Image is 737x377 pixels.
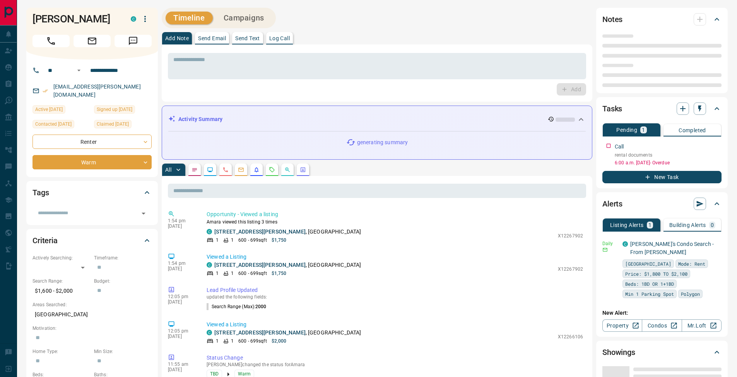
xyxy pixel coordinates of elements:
[216,270,219,277] p: 1
[625,260,671,268] span: [GEOGRAPHIC_DATA]
[682,319,722,332] a: Mr.Loft
[622,241,628,247] div: condos.ca
[168,261,195,266] p: 1:54 pm
[131,16,136,22] div: condos.ca
[32,35,70,47] span: Call
[168,367,195,372] p: [DATE]
[74,66,84,75] button: Open
[168,328,195,334] p: 12:05 pm
[272,270,287,277] p: $1,750
[253,167,260,173] svg: Listing Alerts
[602,247,608,252] svg: Email
[207,303,267,310] p: Search Range (Max) :
[97,106,132,113] span: Signed up [DATE]
[32,285,90,297] p: $1,600 - $2,000
[558,232,583,239] p: X12267902
[669,222,706,228] p: Building Alerts
[238,338,267,345] p: 600 - 699 sqft
[214,261,361,269] p: , [GEOGRAPHIC_DATA]
[94,105,152,116] div: Tue Sep 09 2025
[32,186,49,199] h2: Tags
[558,266,583,273] p: X12267902
[168,362,195,367] p: 11:55 am
[207,262,212,268] div: condos.ca
[711,222,714,228] p: 0
[602,102,622,115] h2: Tasks
[207,294,583,300] p: updated the following fields:
[602,309,722,317] p: New Alert:
[198,36,226,41] p: Send Email
[207,210,583,218] p: Opportunity - Viewed a listing
[94,120,152,131] div: Thu Sep 11 2025
[32,120,90,131] div: Fri Sep 12 2025
[231,237,234,244] p: 1
[602,198,622,210] h2: Alerts
[35,120,72,128] span: Contacted [DATE]
[602,10,722,29] div: Notes
[32,278,90,285] p: Search Range:
[168,294,195,299] p: 12:05 pm
[207,286,583,294] p: Lead Profile Updated
[602,171,722,183] button: New Task
[32,234,58,247] h2: Criteria
[222,167,229,173] svg: Calls
[602,194,722,213] div: Alerts
[74,35,111,47] span: Email
[678,260,705,268] span: Mode: Rent
[625,290,674,298] span: Min 1 Parking Spot
[35,106,63,113] span: Active [DATE]
[602,343,722,362] div: Showings
[602,319,642,332] a: Property
[602,240,618,247] p: Daily
[165,36,189,41] p: Add Note
[214,329,361,337] p: , [GEOGRAPHIC_DATA]
[168,218,195,223] p: 1:54 pm
[94,348,152,355] p: Min Size:
[284,167,291,173] svg: Opportunities
[94,278,152,285] p: Budget:
[207,218,583,225] p: Amara viewed this listing 3 times
[610,222,644,228] p: Listing Alerts
[43,88,48,94] svg: Email Verified
[32,301,152,308] p: Areas Searched:
[238,270,267,277] p: 600 - 699 sqft
[272,338,287,345] p: $2,000
[32,13,119,25] h1: [PERSON_NAME]
[272,237,287,244] p: $1,750
[207,321,583,329] p: Viewed a Listing
[269,167,275,173] svg: Requests
[192,167,198,173] svg: Notes
[115,35,152,47] span: Message
[32,254,90,261] p: Actively Searching:
[615,159,722,166] p: 6:00 a.m. [DATE] - Overdue
[642,127,645,133] p: 1
[207,354,583,362] p: Status Change
[216,237,219,244] p: 1
[238,237,267,244] p: 600 - 699 sqft
[168,299,195,305] p: [DATE]
[32,325,152,332] p: Motivation:
[214,228,361,236] p: , [GEOGRAPHIC_DATA]
[648,222,652,228] p: 1
[168,266,195,271] p: [DATE]
[216,338,219,345] p: 1
[214,229,306,235] a: [STREET_ADDRESS][PERSON_NAME]
[216,12,272,24] button: Campaigns
[138,208,149,219] button: Open
[168,223,195,229] p: [DATE]
[32,155,152,169] div: Warm
[165,167,171,172] p: All
[32,105,90,116] div: Fri Sep 12 2025
[616,127,637,133] p: Pending
[269,36,290,41] p: Log Call
[625,270,687,278] span: Price: $1,800 TO $2,100
[178,115,222,123] p: Activity Summary
[357,138,408,147] p: generating summary
[214,262,306,268] a: [STREET_ADDRESS][PERSON_NAME]
[642,319,682,332] a: Condos
[615,143,624,151] p: Call
[679,128,706,133] p: Completed
[166,12,213,24] button: Timeline
[231,270,234,277] p: 1
[681,290,700,298] span: Polygon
